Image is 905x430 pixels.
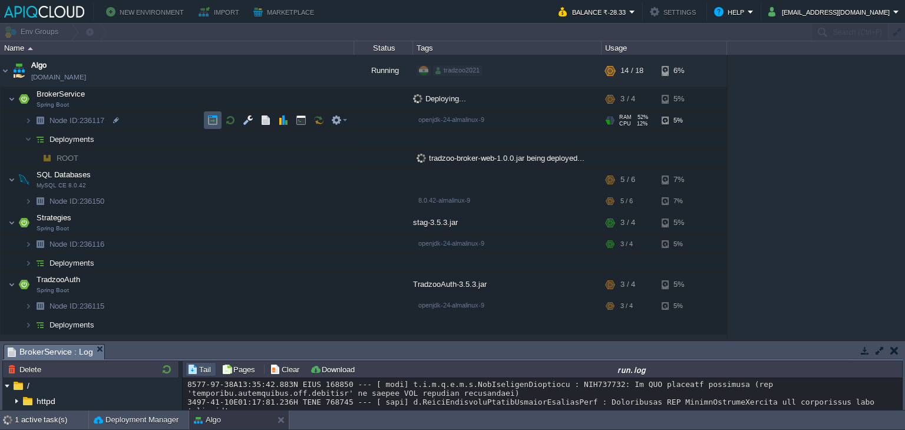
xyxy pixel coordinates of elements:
[16,87,32,111] img: AMDAwAAAACH5BAEAAAAALAAAAAABAAEAAAICRAEAOw==
[35,89,87,99] span: BrokerService
[418,116,484,123] span: openjdk-24-almalinux-9
[31,339,61,351] span: screener
[8,211,15,234] img: AMDAwAAAACH5BAEAAAAALAAAAAABAAEAAAICRAEAOw==
[37,225,69,232] span: Spring Boot
[414,41,601,55] div: Tags
[355,41,412,55] div: Status
[35,170,93,180] span: SQL Databases
[8,345,93,359] span: BrokerService : Log
[187,364,214,375] button: Tail
[619,114,632,120] span: RAM
[35,274,82,285] span: TradzooAuth
[199,5,243,19] button: Import
[35,170,93,179] a: SQL DatabasesMySQL CE 8.0.42
[48,115,106,125] a: Node ID:236117
[433,65,482,76] div: tradzoo2021
[417,154,584,163] span: tradzoo-broker-web-1.0.0.jar being deployed...
[49,116,80,125] span: Node ID:
[25,111,32,130] img: AMDAwAAAACH5BAEAAAAALAAAAAABAAEAAAICRAEAOw==
[418,302,484,309] span: openjdk-24-almalinux-9
[662,111,700,130] div: 5%
[48,239,106,249] a: Node ID:236116
[25,192,32,210] img: AMDAwAAAACH5BAEAAAAALAAAAAABAAEAAAICRAEAOw==
[620,55,643,87] div: 14 / 18
[620,168,635,191] div: 5 / 6
[39,149,55,167] img: AMDAwAAAACH5BAEAAAAALAAAAAABAAEAAAICRAEAOw==
[32,149,39,167] img: AMDAwAAAACH5BAEAAAAALAAAAAABAAEAAAICRAEAOw==
[28,47,33,50] img: AMDAwAAAACH5BAEAAAAALAAAAAABAAEAAAICRAEAOw==
[620,211,635,234] div: 3 / 4
[25,130,32,148] img: AMDAwAAAACH5BAEAAAAALAAAAAABAAEAAAICRAEAOw==
[16,168,32,191] img: AMDAwAAAACH5BAEAAAAALAAAAAABAAEAAAICRAEAOw==
[48,320,96,330] a: Deployments
[49,302,80,310] span: Node ID:
[662,55,700,87] div: 6%
[48,301,106,311] a: Node ID:236115
[16,211,32,234] img: AMDAwAAAACH5BAEAAAAALAAAAAABAAEAAAICRAEAOw==
[662,335,700,366] div: 8%
[25,381,31,391] a: /
[35,213,73,222] a: StrategiesSpring Boot
[4,6,84,18] img: APIQCloud
[1,41,354,55] div: Name
[31,71,86,83] a: [DOMAIN_NAME]
[8,87,15,111] img: AMDAwAAAACH5BAEAAAAALAAAAAABAAEAAAICRAEAOw==
[354,55,413,87] div: Running
[106,5,187,19] button: New Environment
[48,196,106,206] span: 236150
[354,335,413,366] div: Running
[662,87,700,111] div: 5%
[32,192,48,210] img: AMDAwAAAACH5BAEAAAAALAAAAAABAAEAAAICRAEAOw==
[8,364,45,375] button: Delete
[662,192,700,210] div: 7%
[310,364,358,375] button: Download
[1,335,10,366] img: AMDAwAAAACH5BAEAAAAALAAAAAABAAEAAAICRAEAOw==
[31,59,47,71] a: Algo
[270,364,303,375] button: Clear
[363,365,901,375] div: run.log
[11,335,27,366] img: AMDAwAAAACH5BAEAAAAALAAAAAABAAEAAAICRAEAOw==
[636,121,648,127] span: 12%
[8,168,15,191] img: AMDAwAAAACH5BAEAAAAALAAAAAABAAEAAAICRAEAOw==
[48,196,106,206] a: Node ID:236150
[25,254,32,272] img: AMDAwAAAACH5BAEAAAAALAAAAAABAAEAAAICRAEAOw==
[620,335,639,366] div: 8 / 16
[32,111,48,130] img: AMDAwAAAACH5BAEAAAAALAAAAAABAAEAAAICRAEAOw==
[37,182,86,189] span: MySQL CE 8.0.42
[15,411,88,429] div: 1 active task(s)
[662,273,700,296] div: 5%
[8,273,15,296] img: AMDAwAAAACH5BAEAAAAALAAAAAABAAEAAAICRAEAOw==
[32,316,48,334] img: AMDAwAAAACH5BAEAAAAALAAAAAABAAEAAAICRAEAOw==
[55,153,80,163] a: ROOT
[94,414,179,426] button: Deployment Manager
[34,396,57,406] a: httpd
[37,101,69,108] span: Spring Boot
[48,134,96,144] a: Deployments
[602,41,726,55] div: Usage
[559,5,629,19] button: Balance ₹-28.33
[32,254,48,272] img: AMDAwAAAACH5BAEAAAAALAAAAAABAAEAAAICRAEAOw==
[662,235,700,253] div: 5%
[25,316,32,334] img: AMDAwAAAACH5BAEAAAAALAAAAAABAAEAAAICRAEAOw==
[418,197,470,204] span: 8.0.42-almalinux-9
[25,297,32,315] img: AMDAwAAAACH5BAEAAAAALAAAAAABAAEAAAICRAEAOw==
[35,213,73,223] span: Strategies
[413,211,602,234] div: stag-3.5.3.jar
[35,275,82,284] a: TradzooAuthSpring Boot
[32,130,48,148] img: AMDAwAAAACH5BAEAAAAALAAAAAABAAEAAAICRAEAOw==
[1,55,10,87] img: AMDAwAAAACH5BAEAAAAALAAAAAABAAEAAAICRAEAOw==
[48,258,96,268] a: Deployments
[413,273,602,296] div: TradzooAuth-3.5.3.jar
[32,297,48,315] img: AMDAwAAAACH5BAEAAAAALAAAAAABAAEAAAICRAEAOw==
[37,287,69,294] span: Spring Boot
[619,121,631,127] span: CPU
[620,273,635,296] div: 3 / 4
[25,235,32,253] img: AMDAwAAAACH5BAEAAAAALAAAAAABAAEAAAICRAEAOw==
[194,414,221,426] button: Algo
